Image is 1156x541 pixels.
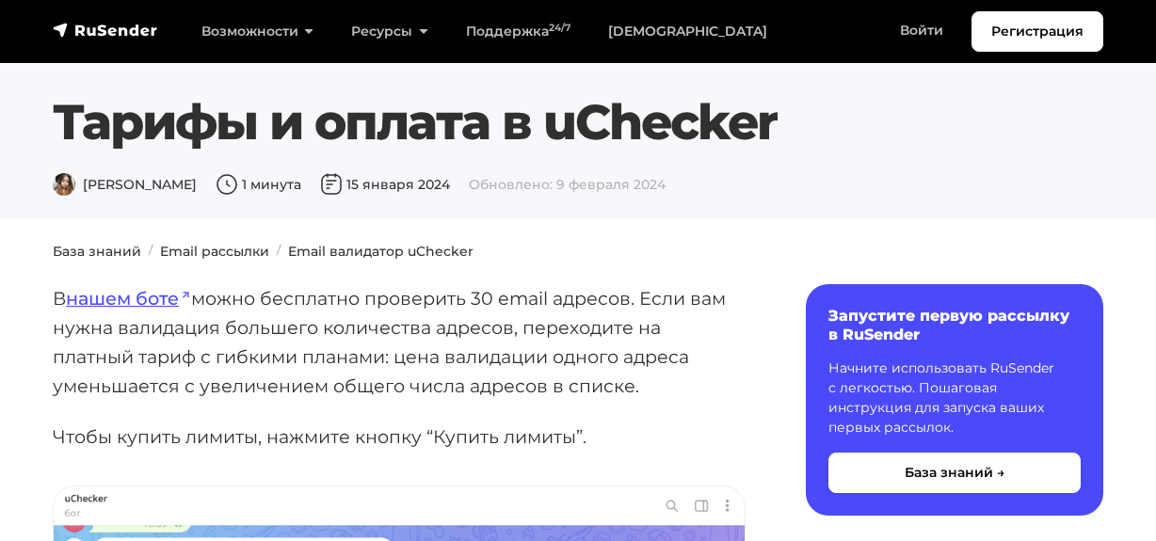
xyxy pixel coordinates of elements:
[806,284,1103,515] a: Запустите первую рассылку в RuSender Начните использовать RuSender с легкостью. Пошаговая инструк...
[53,243,141,260] a: База знаний
[53,284,746,400] p: В можно бесплатно проверить 30 email адресов. Если вам нужна валидация большего количества адресо...
[216,176,301,193] span: 1 минута
[332,12,446,51] a: Ресурсы
[447,12,589,51] a: Поддержка24/7
[828,307,1081,342] h6: Запустите первую рассылку в RuSender
[589,12,786,51] a: [DEMOGRAPHIC_DATA]
[41,242,1115,262] nav: breadcrumb
[320,176,450,193] span: 15 января 2024
[971,11,1103,52] a: Регистрация
[160,243,269,260] a: Email рассылки
[53,21,158,40] img: RuSender
[828,453,1081,493] button: База знаний →
[53,176,197,193] span: [PERSON_NAME]
[53,422,746,452] p: Чтобы купить лимиты, нажмите кнопку “Купить лимиты”.
[183,12,332,51] a: Возможности
[881,11,962,50] a: Войти
[66,287,191,310] a: нашем боте
[549,22,570,34] sup: 24/7
[828,358,1081,438] p: Начните использовать RuSender с легкостью. Пошаговая инструкция для запуска ваших первых рассылок.
[288,243,474,260] a: Email валидатор uChecker
[320,173,343,196] img: Дата публикации
[53,93,1103,151] h1: Тарифы и оплата в uChecker
[216,173,238,196] img: Время чтения
[469,176,666,193] span: Обновлено: 9 февраля 2024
